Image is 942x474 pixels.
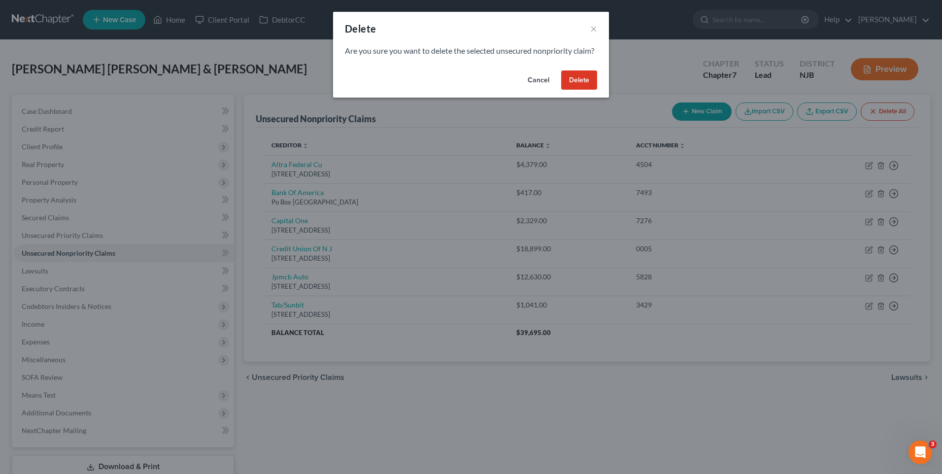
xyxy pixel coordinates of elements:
[345,22,376,35] div: Delete
[929,440,937,448] span: 3
[345,45,597,57] p: Are you sure you want to delete the selected unsecured nonpriority claim?
[561,70,597,90] button: Delete
[520,70,557,90] button: Cancel
[590,23,597,34] button: ×
[908,440,932,464] iframe: Intercom live chat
